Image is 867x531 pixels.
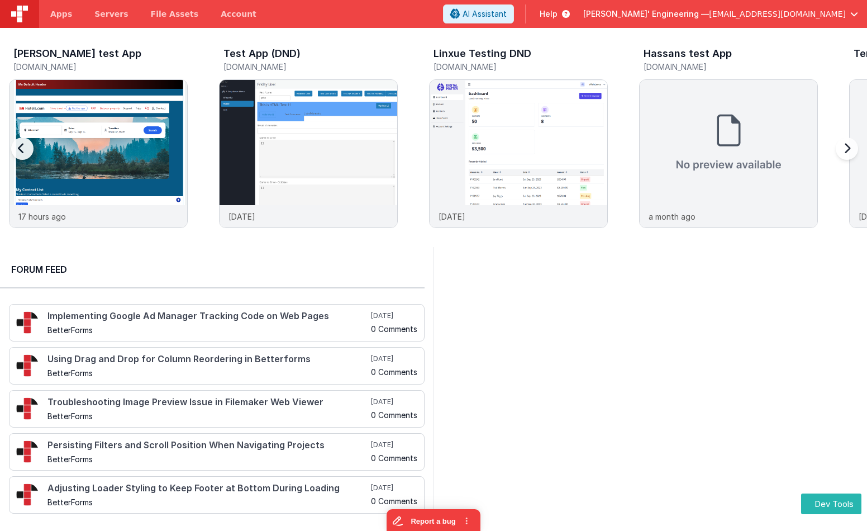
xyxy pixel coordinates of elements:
h5: [DOMAIN_NAME] [13,63,188,71]
p: a month ago [649,211,695,222]
a: Troubleshooting Image Preview Issue in Filemaker Web Viewer BetterForms [DATE] 0 Comments [9,390,425,428]
img: 295_2.png [16,440,39,463]
h3: [PERSON_NAME] test App [13,48,141,59]
span: [EMAIL_ADDRESS][DOMAIN_NAME] [709,8,846,20]
h5: [DOMAIN_NAME] [644,63,818,71]
h5: [DATE] [371,483,417,492]
h4: Troubleshooting Image Preview Issue in Filemaker Web Viewer [47,397,369,407]
p: [DATE] [439,211,465,222]
h5: 0 Comments [371,368,417,376]
h5: 0 Comments [371,497,417,505]
span: Help [540,8,558,20]
a: Using Drag and Drop for Column Reordering in Betterforms BetterForms [DATE] 0 Comments [9,347,425,385]
button: [PERSON_NAME]' Engineering — [EMAIL_ADDRESS][DOMAIN_NAME] [583,8,858,20]
p: [DATE] [228,211,255,222]
h2: Forum Feed [11,263,413,276]
span: Servers [94,8,128,20]
h4: Persisting Filters and Scroll Position When Navigating Projects [47,440,369,451]
img: 295_2.png [16,354,39,377]
a: Adjusting Loader Styling to Keep Footer at Bottom During Loading BetterForms [DATE] 0 Comments [9,476,425,514]
h4: Adjusting Loader Styling to Keep Footer at Bottom During Loading [47,483,369,494]
span: Apps [50,8,72,20]
h5: BetterForms [47,455,369,463]
h5: BetterForms [47,498,369,506]
img: 295_2.png [16,311,39,334]
h5: BetterForms [47,412,369,420]
button: AI Assistant [443,4,514,23]
h5: 0 Comments [371,454,417,462]
span: [PERSON_NAME]' Engineering — [583,8,709,20]
h3: Test App (DND) [223,48,301,59]
h4: Implementing Google Ad Manager Tracking Code on Web Pages [47,311,369,321]
h4: Using Drag and Drop for Column Reordering in Betterforms [47,354,369,364]
img: 295_2.png [16,397,39,420]
h5: [DATE] [371,311,417,320]
span: AI Assistant [463,8,507,20]
h5: [DATE] [371,440,417,449]
h3: Hassans test App [644,48,732,59]
h3: Linxue Testing DND [433,48,531,59]
button: Dev Tools [801,494,861,514]
span: File Assets [151,8,199,20]
h5: [DOMAIN_NAME] [433,63,608,71]
h5: [DOMAIN_NAME] [223,63,398,71]
a: Implementing Google Ad Manager Tracking Code on Web Pages BetterForms [DATE] 0 Comments [9,304,425,342]
a: Persisting Filters and Scroll Position When Navigating Projects BetterForms [DATE] 0 Comments [9,433,425,471]
h5: [DATE] [371,397,417,406]
h5: 0 Comments [371,411,417,419]
h5: BetterForms [47,369,369,377]
img: 295_2.png [16,483,39,506]
h5: [DATE] [371,354,417,363]
h5: 0 Comments [371,325,417,333]
h5: BetterForms [47,326,369,334]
